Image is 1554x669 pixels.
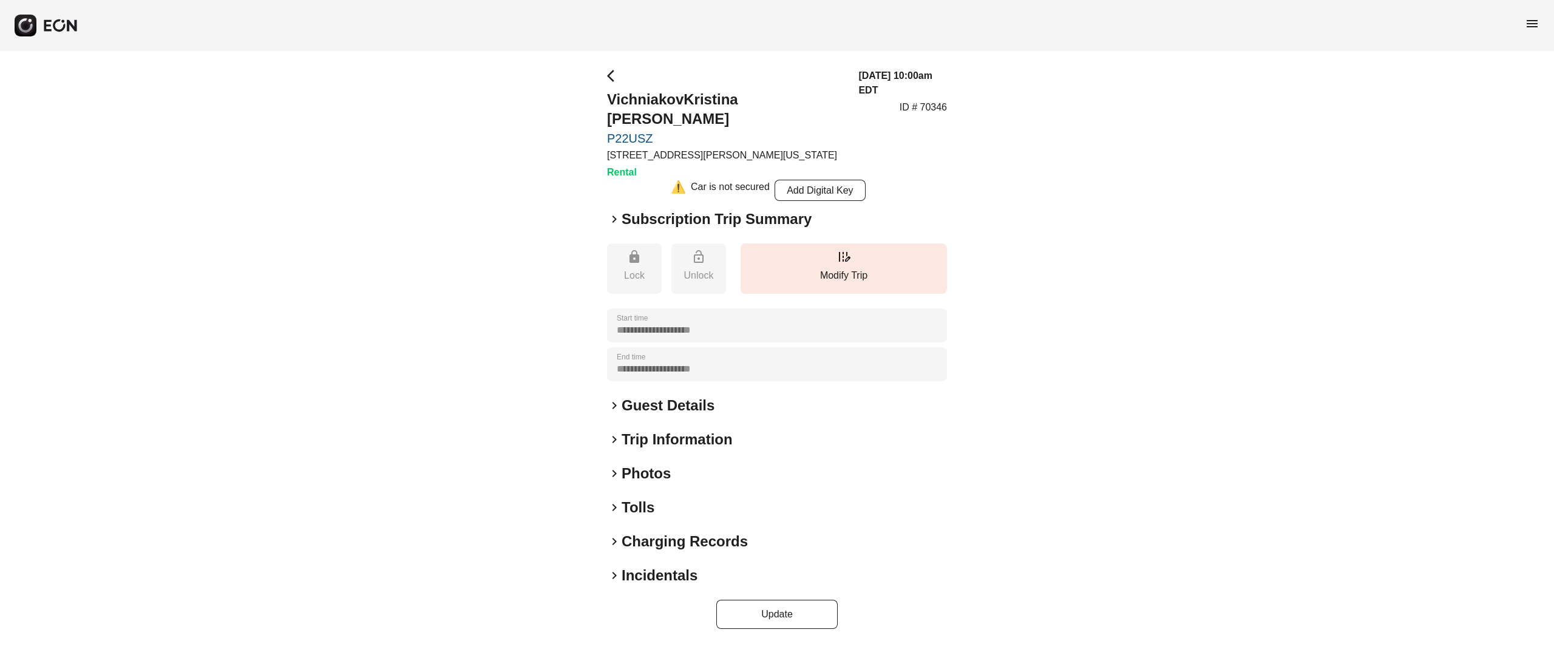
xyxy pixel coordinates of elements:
[607,534,622,549] span: keyboard_arrow_right
[622,209,812,229] h2: Subscription Trip Summary
[607,90,844,129] h2: VichniakovKristina [PERSON_NAME]
[691,180,770,201] div: Car is not secured
[607,432,622,447] span: keyboard_arrow_right
[775,180,866,201] button: Add Digital Key
[607,568,622,583] span: keyboard_arrow_right
[836,250,851,264] span: edit_road
[607,148,844,163] p: [STREET_ADDRESS][PERSON_NAME][US_STATE]
[607,69,622,83] span: arrow_back_ios
[607,500,622,515] span: keyboard_arrow_right
[858,69,947,98] h3: [DATE] 10:00am EDT
[622,532,748,551] h2: Charging Records
[622,498,654,517] h2: Tolls
[622,464,671,483] h2: Photos
[741,243,947,294] button: Modify Trip
[622,430,733,449] h2: Trip Information
[622,396,714,415] h2: Guest Details
[607,131,844,146] a: P22USZ
[747,268,941,283] p: Modify Trip
[900,100,947,115] p: ID # 70346
[607,466,622,481] span: keyboard_arrow_right
[1525,16,1539,31] span: menu
[716,600,838,629] button: Update
[622,566,697,585] h2: Incidentals
[671,180,686,201] div: ⚠️
[607,398,622,413] span: keyboard_arrow_right
[607,212,622,226] span: keyboard_arrow_right
[607,165,844,180] h3: Rental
